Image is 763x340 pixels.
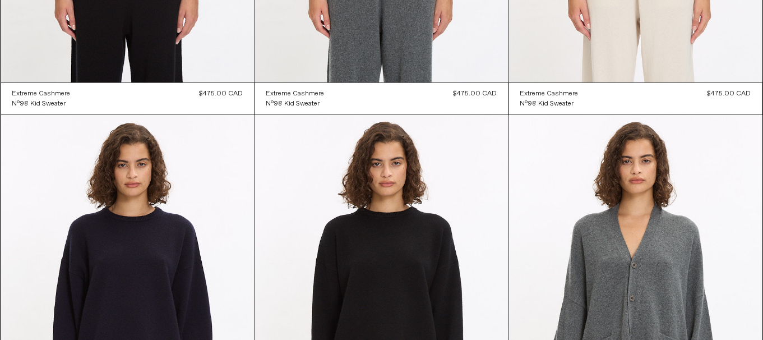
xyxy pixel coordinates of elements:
[520,89,579,99] a: Extreme Cashmere
[12,89,71,99] a: Extreme Cashmere
[266,99,325,109] a: N°98 Kid Sweater
[200,89,243,99] div: $475.00 CAD
[454,89,497,99] div: $475.00 CAD
[266,89,325,99] a: Extreme Cashmere
[520,99,579,109] a: N°98 Kid Sweater
[266,99,320,109] div: N°98 Kid Sweater
[520,99,574,109] div: N°98 Kid Sweater
[707,89,751,99] div: $475.00 CAD
[12,99,66,109] div: N°98 Kid Sweater
[12,99,71,109] a: N°98 Kid Sweater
